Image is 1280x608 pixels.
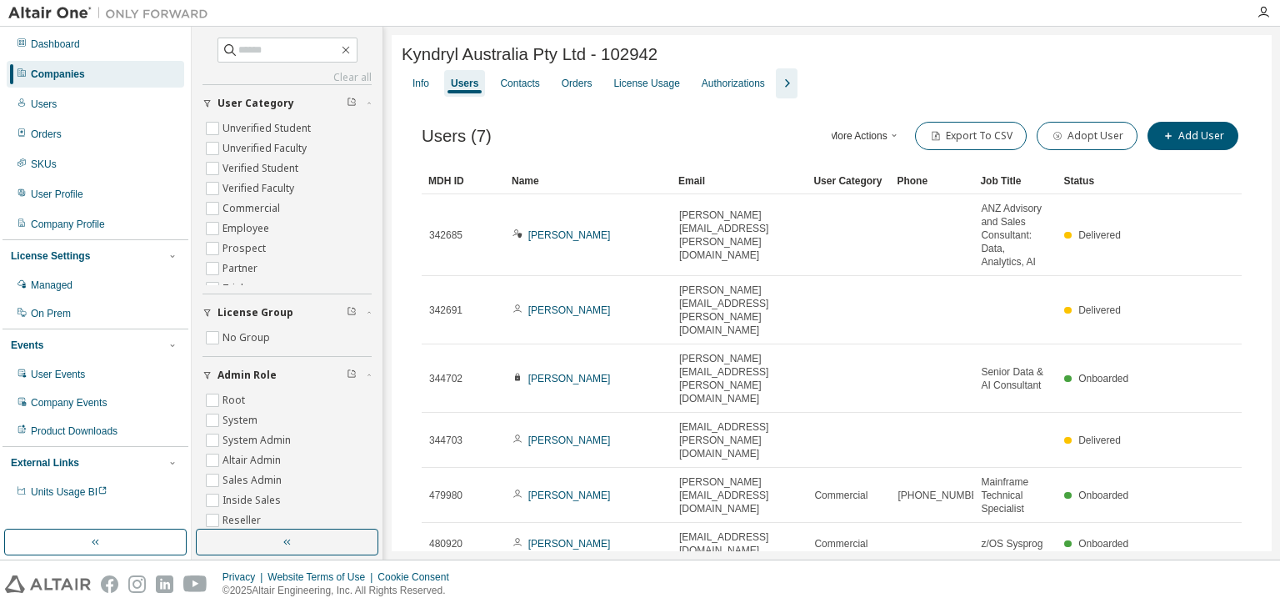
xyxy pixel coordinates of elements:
img: instagram.svg [128,575,146,593]
div: Managed [31,279,72,292]
span: 480920 [429,537,462,550]
div: Users [451,77,478,90]
div: Contacts [500,77,539,90]
div: Orders [31,128,62,141]
label: Trial [222,279,247,299]
label: System [222,410,261,430]
label: System Admin [222,430,294,450]
div: User Events [31,368,85,381]
div: User Category [813,168,883,194]
img: altair_logo.svg [5,575,91,593]
img: Altair One [8,5,217,22]
div: Name [512,168,665,194]
label: Prospect [222,239,269,259]
span: [PHONE_NUMBER] [897,489,987,502]
div: License Usage [613,77,679,90]
a: [PERSON_NAME] [528,229,611,241]
img: linkedin.svg [156,575,173,593]
span: Senior Data & AI Consultant [981,365,1049,392]
button: Admin Role [202,357,372,394]
button: License Group [202,294,372,331]
div: SKUs [31,158,57,171]
div: Website Terms of Use [267,570,377,584]
span: z/OS Sysprog [981,537,1042,550]
span: Mainframe Technical Specialist [981,475,1049,515]
img: youtube.svg [183,575,207,593]
span: [PERSON_NAME][EMAIL_ADDRESS][PERSON_NAME][DOMAIN_NAME] [679,209,799,262]
span: Units Usage BI [31,486,107,498]
div: Cookie Consent [377,570,458,584]
div: Privacy [222,570,267,584]
span: Clear filter [347,369,357,382]
label: Altair Admin [222,450,284,470]
span: Onboarded [1078,538,1128,550]
span: [PERSON_NAME][EMAIL_ADDRESS][PERSON_NAME][DOMAIN_NAME] [679,284,799,337]
label: Partner [222,259,261,279]
span: 342685 [429,229,462,242]
label: Verified Student [222,158,302,178]
button: Export To CSV [915,122,1027,150]
div: Users [31,98,57,111]
div: Dashboard [31,38,80,51]
a: Clear all [202,71,372,84]
span: Admin Role [217,369,277,382]
a: [PERSON_NAME] [528,435,611,446]
div: User Profile [31,188,83,201]
a: [PERSON_NAME] [528,538,611,550]
div: Product Downloads [31,425,117,438]
span: Delivered [1078,435,1121,446]
span: User Category [217,97,294,110]
div: Companies [31,68,85,81]
div: Company Profile [31,218,105,231]
label: Inside Sales [222,490,284,510]
label: Sales Admin [222,470,285,490]
p: © 2025 Altair Engineering, Inc. All Rights Reserved. [222,584,459,598]
label: Verified Faculty [222,178,297,198]
div: External Links [11,456,79,470]
span: 344703 [429,434,462,447]
span: Onboarded [1078,373,1128,384]
span: 342691 [429,304,462,317]
div: Events [11,339,43,352]
div: Job Title [980,168,1050,194]
span: [EMAIL_ADDRESS][PERSON_NAME][DOMAIN_NAME] [679,420,799,460]
span: Delivered [1078,229,1121,241]
div: Phone [897,168,967,194]
button: More Actions [825,122,905,150]
button: User Category [202,85,372,122]
a: [PERSON_NAME] [528,490,611,501]
div: On Prem [31,307,71,320]
button: Adopt User [1037,122,1137,150]
label: Commercial [222,198,283,219]
span: [PERSON_NAME][EMAIL_ADDRESS][PERSON_NAME][DOMAIN_NAME] [679,352,799,405]
span: Kyndryl Australia Pty Ltd - 102942 [402,45,657,64]
img: facebook.svg [101,575,118,593]
label: Reseller [222,510,264,530]
span: 479980 [429,489,462,502]
div: Company Events [31,396,107,410]
div: Authorizations [702,77,765,90]
div: MDH ID [428,168,498,194]
div: Orders [562,77,592,90]
div: License Settings [11,249,90,263]
span: Users (7) [422,127,492,146]
span: [EMAIL_ADDRESS][DOMAIN_NAME] [679,530,799,557]
button: Add User [1147,122,1238,150]
span: 344702 [429,372,462,385]
a: [PERSON_NAME] [528,304,611,316]
span: Commercial [814,489,867,502]
span: ANZ Advisory and Sales Consultant: Data, Analytics, AI [981,202,1049,269]
div: Info [412,77,429,90]
span: Clear filter [347,306,357,319]
span: License Group [217,306,293,319]
div: Status [1063,168,1133,194]
span: Clear filter [347,97,357,110]
span: Onboarded [1078,490,1128,501]
a: [PERSON_NAME] [528,373,611,384]
span: Commercial [814,537,867,550]
label: Employee [222,219,272,239]
span: [PERSON_NAME][EMAIL_ADDRESS][DOMAIN_NAME] [679,475,799,515]
label: No Group [222,328,273,348]
label: Unverified Faculty [222,138,310,158]
div: Email [678,168,800,194]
